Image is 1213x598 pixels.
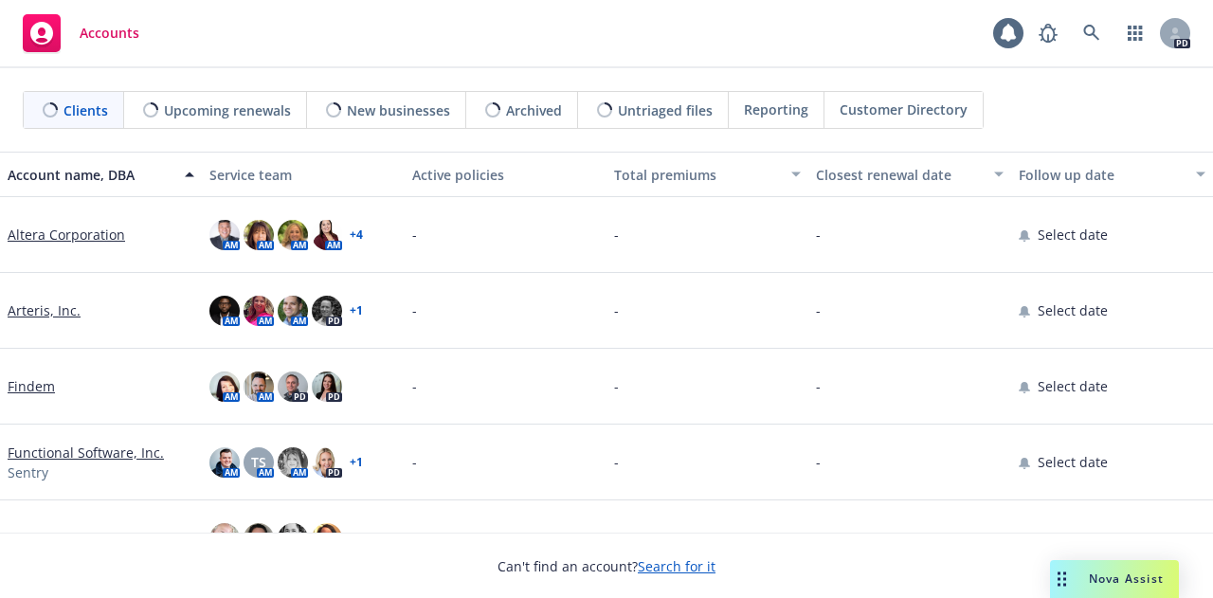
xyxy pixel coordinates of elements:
span: - [412,376,417,396]
img: photo [312,371,342,402]
a: Findem [8,376,55,396]
button: Service team [202,152,404,197]
img: photo [312,296,342,326]
img: photo [209,447,240,478]
div: Service team [209,165,396,185]
a: Accounts [15,7,147,60]
span: - [614,300,619,320]
img: photo [209,371,240,402]
span: - [412,528,417,548]
span: - [614,376,619,396]
a: + 1 [350,305,363,317]
button: Follow up date [1011,152,1213,197]
img: photo [278,447,308,478]
span: Archived [506,100,562,120]
span: TS [251,452,266,472]
a: + 3 [350,533,363,544]
span: Upcoming renewals [164,100,291,120]
span: Nova Assist [1089,571,1164,587]
img: photo [209,296,240,326]
span: - [816,300,821,320]
a: + 4 [350,229,363,241]
span: Accounts [80,26,139,41]
button: Closest renewal date [808,152,1010,197]
span: Select date [1038,300,1108,320]
span: Can't find an account? [498,556,715,576]
span: - [816,452,821,472]
span: - [412,225,417,245]
span: Clients [63,100,108,120]
img: photo [244,523,274,553]
span: Customer Directory [840,100,968,119]
a: Search [1073,14,1111,52]
a: Arteris, Inc. [8,300,81,320]
img: photo [244,371,274,402]
span: - [614,452,619,472]
img: photo [312,220,342,250]
span: Select date [1038,528,1108,548]
span: Untriaged files [618,100,713,120]
img: photo [278,371,308,402]
img: photo [209,523,240,553]
button: Nova Assist [1050,560,1179,598]
img: photo [278,296,308,326]
span: - [412,300,417,320]
div: Follow up date [1019,165,1185,185]
span: - [816,528,821,548]
div: Drag to move [1050,560,1074,598]
a: Search for it [638,557,715,575]
button: Total premiums [606,152,808,197]
span: - [614,528,619,548]
span: - [614,225,619,245]
a: Report a Bug [1029,14,1067,52]
span: Sentry [8,462,48,482]
span: - [412,452,417,472]
img: photo [209,220,240,250]
img: photo [244,296,274,326]
div: Account name, DBA [8,165,173,185]
a: + 1 [350,457,363,468]
img: photo [244,220,274,250]
span: Select date [1038,376,1108,396]
a: Altera Corporation [8,225,125,245]
button: Active policies [405,152,606,197]
span: New businesses [347,100,450,120]
img: photo [312,447,342,478]
span: Select date [1038,225,1108,245]
a: GumGum, Inc. [8,528,99,548]
img: photo [278,220,308,250]
span: - [816,225,821,245]
img: photo [312,523,342,553]
div: Closest renewal date [816,165,982,185]
img: photo [278,523,308,553]
span: - [816,376,821,396]
div: Active policies [412,165,599,185]
a: Switch app [1116,14,1154,52]
span: Reporting [744,100,808,119]
a: Functional Software, Inc. [8,443,164,462]
div: Total premiums [614,165,780,185]
span: Select date [1038,452,1108,472]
